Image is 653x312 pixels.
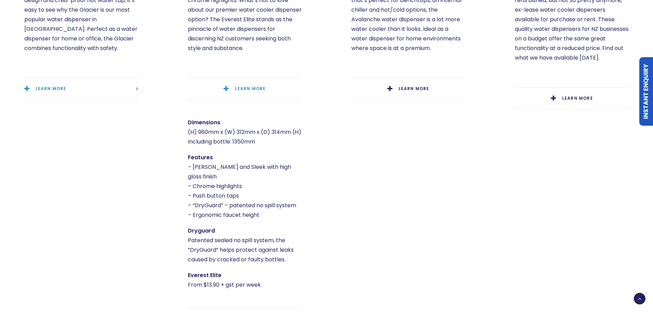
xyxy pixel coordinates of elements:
strong: Dryguard [188,227,215,235]
iframe: Chatbot [608,267,643,302]
a: LEARN MORE [188,78,302,99]
a: LEARN MORE [351,78,465,99]
p: (H) 980mm x (W) 312mm x (D) 314mm (H) Including bottle: 1350mm [188,118,302,147]
strong: Dimensions [188,118,220,126]
strong: Features [188,153,213,161]
span: LEARN MORE [235,86,266,91]
span: LEARN MORE [399,86,430,91]
p: Patented sealed no spill system, the “DryGuard” helps protect against leaks caused by cracked or ... [188,226,302,264]
p: – [PERSON_NAME] and Sleek with high gloss finish – Chrome highlights – Push button taps – “DryGua... [188,153,302,220]
a: LEARN MORE [24,78,138,99]
span: LEARN MORE [562,95,593,101]
strong: Everest Elite [188,271,221,279]
a: Instant Enquiry [639,57,653,126]
span: LEARN MORE [36,86,66,91]
a: LEARN MORE [515,88,629,109]
p: From $13.90 + gst per week [188,271,302,290]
